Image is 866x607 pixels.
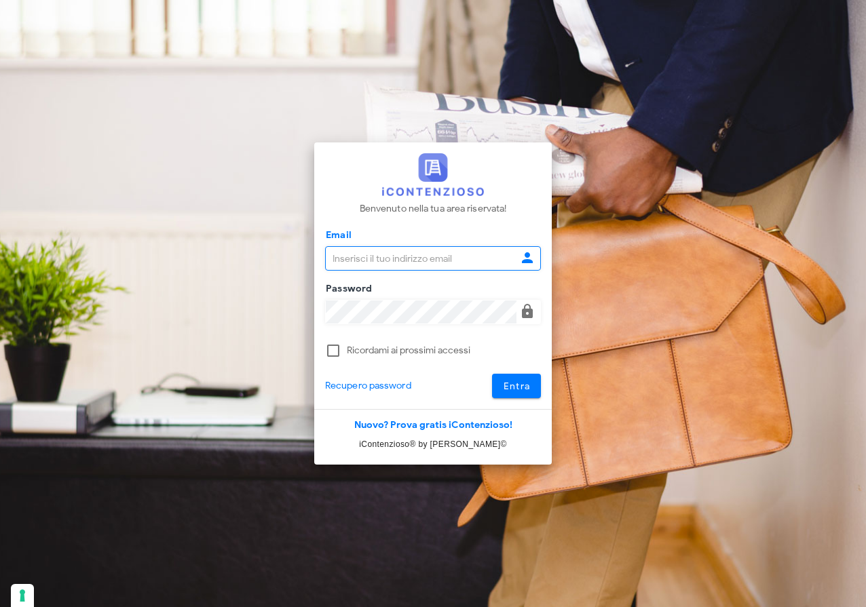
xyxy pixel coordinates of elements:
[492,374,542,398] button: Entra
[326,247,516,270] input: Inserisci il tuo indirizzo email
[360,201,507,216] p: Benvenuto nella tua area riservata!
[347,344,541,357] label: Ricordami ai prossimi accessi
[322,229,352,242] label: Email
[325,378,411,393] a: Recupero password
[322,282,373,296] label: Password
[503,380,531,392] span: Entra
[11,584,34,607] button: Le tue preferenze relative al consenso per le tecnologie di tracciamento
[314,437,552,451] p: iContenzioso® by [PERSON_NAME]©
[354,419,512,431] a: Nuovo? Prova gratis iContenzioso!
